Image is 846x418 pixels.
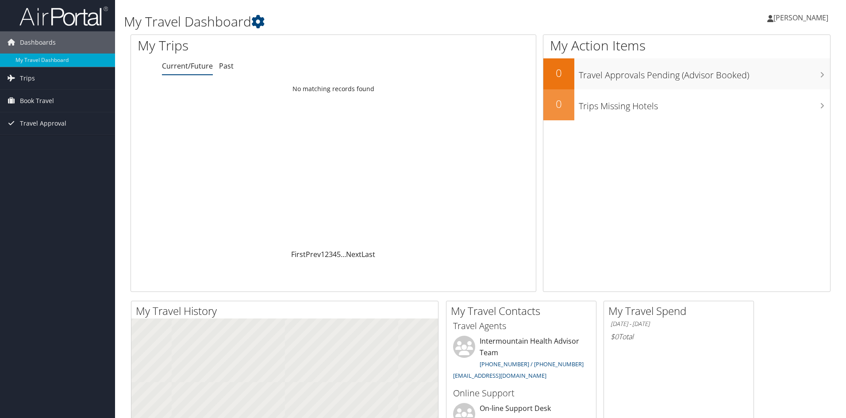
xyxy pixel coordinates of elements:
[611,320,747,328] h6: [DATE] - [DATE]
[131,81,536,97] td: No matching records found
[20,112,66,134] span: Travel Approval
[611,332,747,341] h6: Total
[346,249,361,259] a: Next
[608,303,754,318] h2: My Travel Spend
[136,303,438,318] h2: My Travel History
[453,320,589,332] h3: Travel Agents
[453,387,589,399] h3: Online Support
[19,6,108,27] img: airportal-logo.png
[219,61,234,71] a: Past
[579,96,830,112] h3: Trips Missing Hotels
[480,360,584,368] a: [PHONE_NUMBER] / [PHONE_NUMBER]
[162,61,213,71] a: Current/Future
[20,31,56,54] span: Dashboards
[321,249,325,259] a: 1
[543,58,830,89] a: 0Travel Approvals Pending (Advisor Booked)
[124,12,600,31] h1: My Travel Dashboard
[449,336,594,383] li: Intermountain Health Advisor Team
[329,249,333,259] a: 3
[579,65,830,81] h3: Travel Approvals Pending (Advisor Booked)
[341,249,346,259] span: …
[543,96,574,111] h2: 0
[306,249,321,259] a: Prev
[543,89,830,120] a: 0Trips Missing Hotels
[361,249,375,259] a: Last
[451,303,596,318] h2: My Travel Contacts
[453,372,546,380] a: [EMAIL_ADDRESS][DOMAIN_NAME]
[138,36,361,55] h1: My Trips
[337,249,341,259] a: 5
[20,90,54,112] span: Book Travel
[767,4,837,31] a: [PERSON_NAME]
[325,249,329,259] a: 2
[333,249,337,259] a: 4
[20,67,35,89] span: Trips
[611,332,619,341] span: $0
[543,65,574,81] h2: 0
[773,13,828,23] span: [PERSON_NAME]
[291,249,306,259] a: First
[543,36,830,55] h1: My Action Items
